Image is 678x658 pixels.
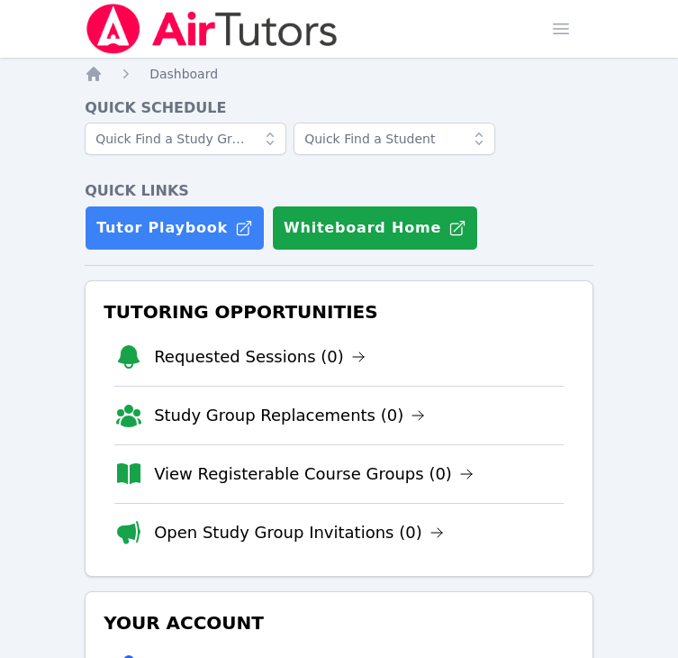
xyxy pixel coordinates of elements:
[85,180,593,202] h4: Quick Links
[149,65,218,83] a: Dashboard
[85,4,339,54] img: Air Tutors
[294,123,495,155] input: Quick Find a Student
[154,403,425,428] a: Study Group Replacements (0)
[154,344,366,370] a: Requested Sessions (0)
[154,462,474,487] a: View Registerable Course Groups (0)
[272,206,478,251] button: Whiteboard Home
[100,296,578,328] h3: Tutoring Opportunities
[149,67,218,81] span: Dashboard
[85,65,593,83] nav: Breadcrumb
[85,97,593,119] h4: Quick Schedule
[85,123,286,155] input: Quick Find a Study Group
[154,520,444,545] a: Open Study Group Invitations (0)
[85,206,265,251] a: Tutor Playbook
[100,607,578,639] h3: Your Account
